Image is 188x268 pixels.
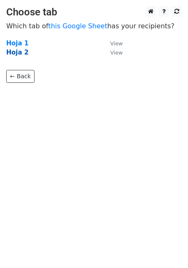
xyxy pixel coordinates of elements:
p: Which tab of has your recipients? [6,22,182,30]
div: Widget de chat [146,228,188,268]
a: ← Back [6,70,35,83]
h3: Choose tab [6,6,182,18]
iframe: Chat Widget [146,228,188,268]
a: Hoja 1 [6,40,29,47]
a: this Google Sheet [48,22,107,30]
a: View [102,49,123,56]
a: Hoja 2 [6,49,29,56]
small: View [110,50,123,56]
small: View [110,40,123,47]
a: View [102,40,123,47]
